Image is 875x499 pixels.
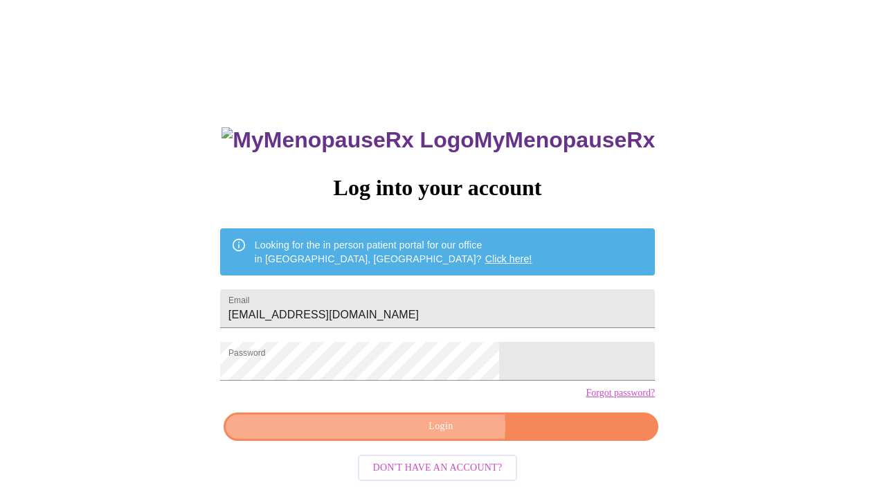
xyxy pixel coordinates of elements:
[485,253,532,264] a: Click here!
[358,455,518,482] button: Don't have an account?
[220,175,655,201] h3: Log into your account
[240,418,642,435] span: Login
[222,127,655,153] h3: MyMenopauseRx
[354,461,521,473] a: Don't have an account?
[222,127,473,153] img: MyMenopauseRx Logo
[373,460,503,477] span: Don't have an account?
[255,233,532,271] div: Looking for the in person patient portal for our office in [GEOGRAPHIC_DATA], [GEOGRAPHIC_DATA]?
[224,412,658,441] button: Login
[586,388,655,399] a: Forgot password?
